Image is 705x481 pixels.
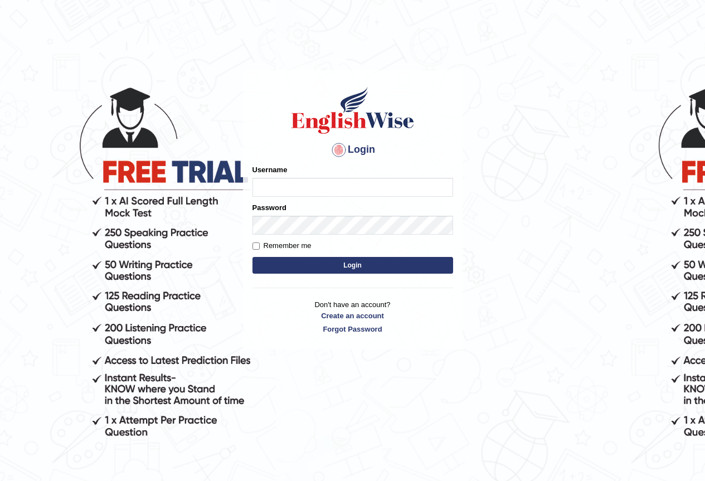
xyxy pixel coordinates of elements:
[252,202,286,213] label: Password
[289,85,416,135] img: Logo of English Wise sign in for intelligent practice with AI
[252,242,260,250] input: Remember me
[252,257,453,274] button: Login
[252,141,453,159] h4: Login
[252,299,453,334] p: Don't have an account?
[252,164,288,175] label: Username
[252,310,453,321] a: Create an account
[252,324,453,334] a: Forgot Password
[252,240,312,251] label: Remember me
